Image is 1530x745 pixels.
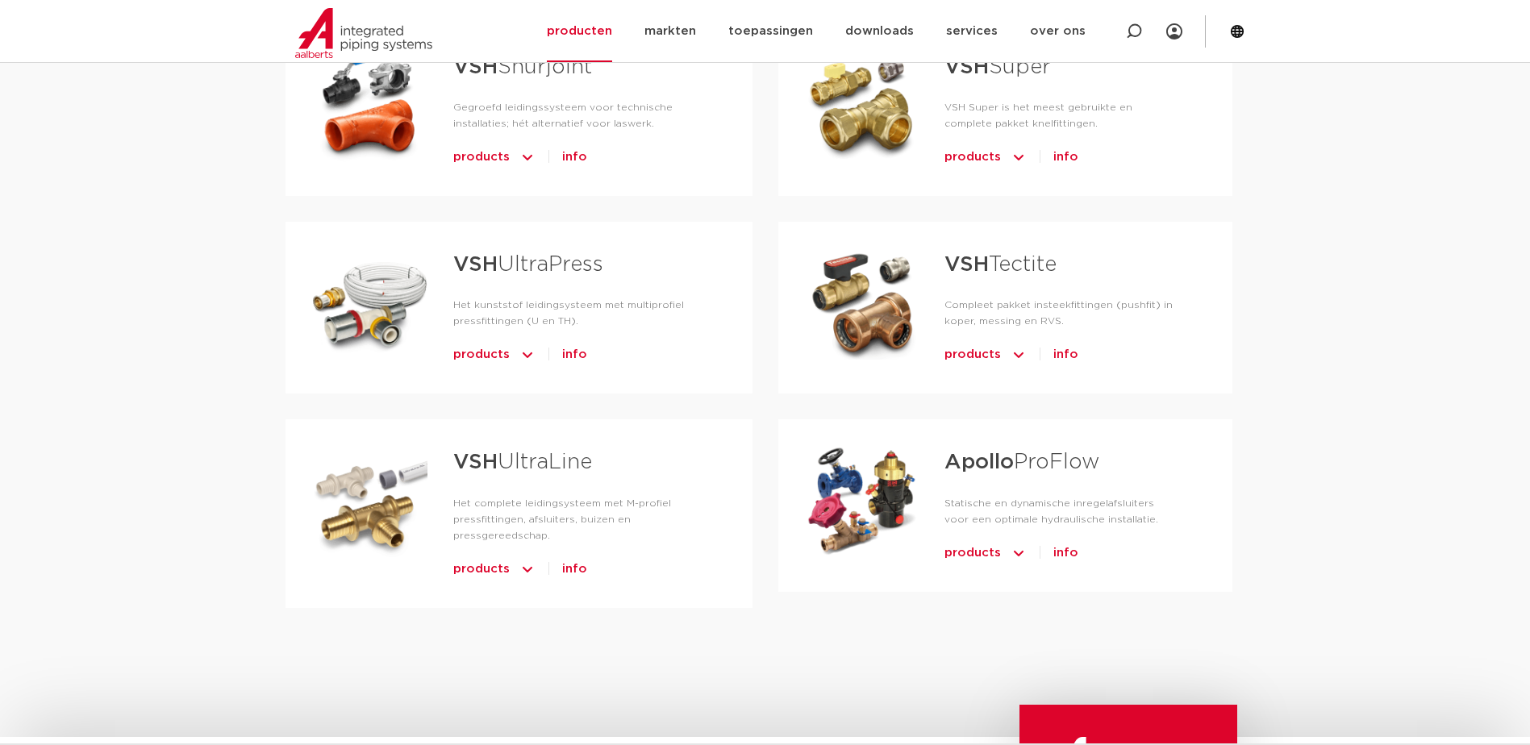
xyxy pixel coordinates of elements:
[1011,342,1027,368] img: icon-chevron-up-1.svg
[453,254,498,275] strong: VSH
[519,342,536,368] img: icon-chevron-up-1.svg
[519,556,536,582] img: icon-chevron-up-1.svg
[1053,342,1078,368] a: info
[562,556,587,582] a: info
[453,99,701,131] p: Gegroefd leidingssysteem voor technische installaties; hét alternatief voor laswerk.
[944,56,989,77] strong: VSH
[1053,144,1078,170] a: info
[453,342,510,368] span: products
[944,495,1180,527] p: Statische en dynamische inregelafsluiters voor een optimale hydraulische installatie.
[944,56,1051,77] a: VSHSuper
[944,99,1180,131] p: VSH Super is het meest gebruikte en complete pakket knelfittingen.
[453,254,603,275] a: VSHUltraPress
[453,495,701,543] p: Het complete leidingsysteem met M-profiel pressfittingen, afsluiters, buizen en pressgereedschap.
[453,452,592,472] a: VSHUltraLine
[453,452,498,472] strong: VSH
[1011,144,1027,170] img: icon-chevron-up-1.svg
[562,144,587,170] a: info
[944,297,1180,329] p: Compleet pakket insteekfittingen (pushfit) in koper, messing en RVS.
[453,56,498,77] strong: VSH
[453,556,510,582] span: products
[1053,540,1078,566] a: info
[1011,540,1027,566] img: icon-chevron-up-1.svg
[944,540,1001,566] span: products
[1166,14,1182,49] div: my IPS
[453,297,701,329] p: Het kunststof leidingsysteem met multiprofiel pressfittingen (U en TH).
[944,254,1057,275] a: VSHTectite
[944,452,1014,472] strong: Apollo
[944,342,1001,368] span: products
[944,254,989,275] strong: VSH
[562,342,587,368] a: info
[453,56,592,77] a: VSHShurjoint
[944,144,1001,170] span: products
[944,452,1099,472] a: ApolloProFlow
[453,144,510,170] span: products
[519,144,536,170] img: icon-chevron-up-1.svg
